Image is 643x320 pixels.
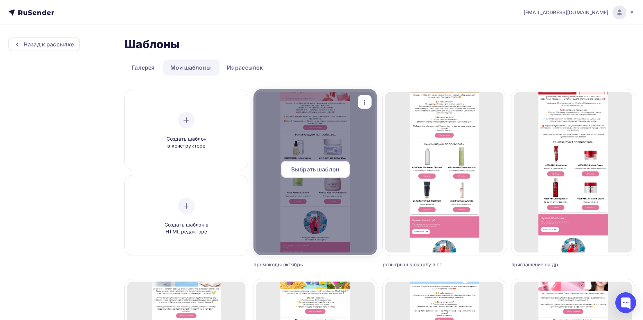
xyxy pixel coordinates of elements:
[524,6,635,19] a: [EMAIL_ADDRESS][DOMAIN_NAME]
[291,165,339,174] span: Выбрать шаблон
[153,221,219,235] span: Создать шаблон в HTML редакторе
[24,40,74,48] div: Назад к рассылке
[511,261,604,268] div: приглашение на др
[220,60,270,75] a: Из рассылок
[125,37,180,51] h2: Шаблоны
[153,135,219,150] span: Создать шаблон в конструкторе
[383,261,475,268] div: розыгрыш slosophy в тг
[524,9,608,16] span: [EMAIL_ADDRESS][DOMAIN_NAME]
[125,60,162,75] a: Галерея
[253,261,346,268] div: промокоды октябрь
[163,60,218,75] a: Мои шаблоны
